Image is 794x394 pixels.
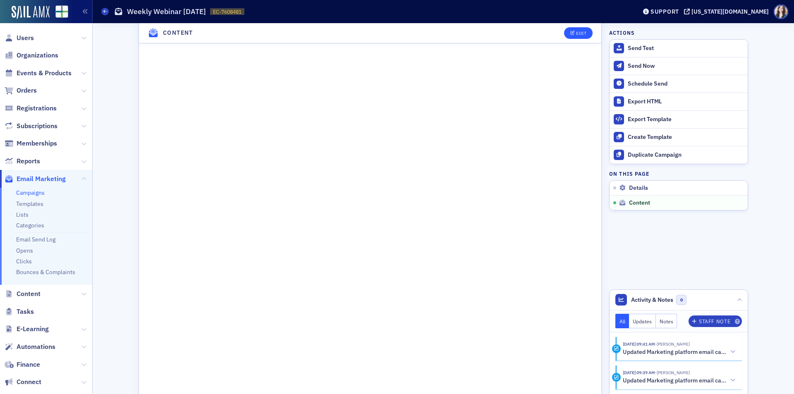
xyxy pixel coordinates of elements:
span: Sarah Lowery [655,341,690,347]
h4: Actions [609,29,635,36]
time: 9/3/2025 09:39 AM [623,370,655,375]
div: Send Test [628,45,744,52]
span: Registrations [17,104,57,113]
a: Events & Products [5,69,72,78]
a: Email Marketing [5,174,66,184]
span: Connect [17,377,41,387]
a: Email Send Log [16,236,55,243]
span: Content [629,199,650,207]
div: Support [651,8,679,15]
a: Users [5,33,34,43]
a: Automations [5,342,55,351]
a: E-Learning [5,325,49,334]
button: Schedule Send [610,75,748,93]
div: Edit [576,31,586,36]
span: Organizations [17,51,58,60]
a: Organizations [5,51,58,60]
div: Export HTML [628,98,744,105]
span: Content [17,289,41,298]
a: Export Template [610,110,748,128]
span: Automations [17,342,55,351]
button: Updated Marketing platform email campaign: Weekly Webinar [DATE] [623,376,736,385]
div: Create Template [628,134,744,141]
div: Activity [612,373,621,382]
div: Send Now [628,62,744,70]
div: Schedule Send [628,80,744,88]
a: Opens [16,247,33,254]
div: Staff Note [699,319,730,324]
span: Activity & Notes [631,296,673,304]
span: Events & Products [17,69,72,78]
img: SailAMX [12,6,50,19]
img: SailAMX [55,5,68,18]
span: Details [629,184,648,192]
span: E-Learning [17,325,49,334]
a: Clicks [16,258,32,265]
span: Users [17,33,34,43]
button: Edit [564,27,593,39]
span: Subscriptions [17,122,57,131]
a: Export HTML [610,93,748,110]
h1: Weekly Webinar [DATE] [127,7,206,17]
time: 9/3/2025 09:41 AM [623,341,655,347]
button: Updates [629,314,656,328]
a: Orders [5,86,37,95]
span: 0 [676,295,686,305]
span: Orders [17,86,37,95]
button: Duplicate Campaign [610,146,748,164]
div: Duplicate Campaign [628,151,744,159]
a: Subscriptions [5,122,57,131]
h4: On this page [609,170,748,177]
div: Export Template [628,116,744,123]
h5: Updated Marketing platform email campaign: Weekly Webinar [DATE] [623,349,727,356]
a: Create Template [610,128,748,146]
a: Content [5,289,41,298]
button: Updated Marketing platform email campaign: Weekly Webinar [DATE] [623,348,736,356]
h5: Updated Marketing platform email campaign: Weekly Webinar [DATE] [623,377,727,384]
span: Email Marketing [17,174,66,184]
a: Campaigns [16,189,45,196]
span: Memberships [17,139,57,148]
a: Templates [16,200,43,208]
span: Profile [774,5,788,19]
div: [US_STATE][DOMAIN_NAME] [691,8,769,15]
button: Staff Note [689,315,742,327]
button: All [615,314,629,328]
button: Notes [656,314,677,328]
button: Send Test [610,40,748,57]
button: Send Now [610,57,748,75]
a: Reports [5,157,40,166]
a: Finance [5,360,40,369]
a: View Homepage [50,5,68,19]
span: Finance [17,360,40,369]
span: Sarah Lowery [655,370,690,375]
a: Categories [16,222,44,229]
a: Tasks [5,307,34,316]
a: Bounces & Complaints [16,268,75,276]
span: EC-7608481 [213,8,242,15]
button: [US_STATE][DOMAIN_NAME] [684,9,772,14]
div: Activity [612,344,621,353]
h4: Content [163,29,193,38]
a: Registrations [5,104,57,113]
span: Tasks [17,307,34,316]
a: Lists [16,211,29,218]
a: Memberships [5,139,57,148]
a: Connect [5,377,41,387]
span: Reports [17,157,40,166]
